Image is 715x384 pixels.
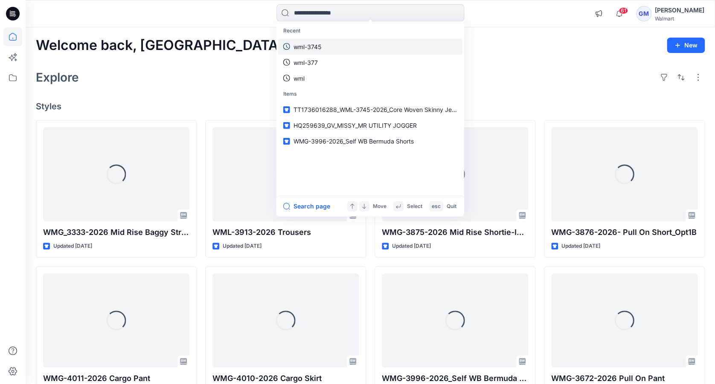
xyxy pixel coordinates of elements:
p: WML-3913-2026 Trousers [212,226,359,238]
div: Walmart [655,15,704,22]
p: Items [278,86,462,102]
a: wml-377 [278,54,462,70]
p: esc [432,202,441,211]
span: WMG-3996-2026_Self WB Bermuda Shorts [294,138,414,145]
p: wml-377 [294,58,318,67]
span: TT1736016288_WML-3745-2026_Core Woven Skinny Jegging-Inseam 28.5 [294,106,505,113]
a: WMG-3996-2026_Self WB Bermuda Shorts [278,133,462,149]
p: WMG-3875-2026 Mid Rise Shortie-Inseam 3 [382,226,528,238]
p: Updated [DATE] [223,242,262,251]
span: 61 [619,7,628,14]
div: GM [636,6,651,21]
p: Quit [447,202,456,211]
p: Updated [DATE] [561,242,600,251]
p: Updated [DATE] [392,242,431,251]
h2: Explore [36,70,79,84]
a: wml-3745 [278,38,462,54]
p: Select [407,202,422,211]
a: wml [278,70,462,86]
p: Updated [DATE] [53,242,92,251]
p: wml-3745 [294,42,322,51]
p: wml [294,73,305,82]
a: TT1736016288_WML-3745-2026_Core Woven Skinny Jegging-Inseam 28.5 [278,102,462,117]
p: WMG_3333-2026 Mid Rise Baggy Straight Pant [43,226,189,238]
a: HQ259639_GV_MISSY_MR UTILITY JOGGER [278,117,462,133]
span: HQ259639_GV_MISSY_MR UTILITY JOGGER [294,122,417,129]
p: Recent [278,23,462,39]
h4: Styles [36,101,705,111]
h2: Welcome back, [GEOGRAPHIC_DATA] [36,38,283,53]
p: WMG-3876-2026- Pull On Short_Opt1B [551,226,698,238]
p: Move [373,202,387,211]
div: [PERSON_NAME] [655,5,704,15]
button: Search page [283,201,330,211]
button: New [667,38,705,53]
